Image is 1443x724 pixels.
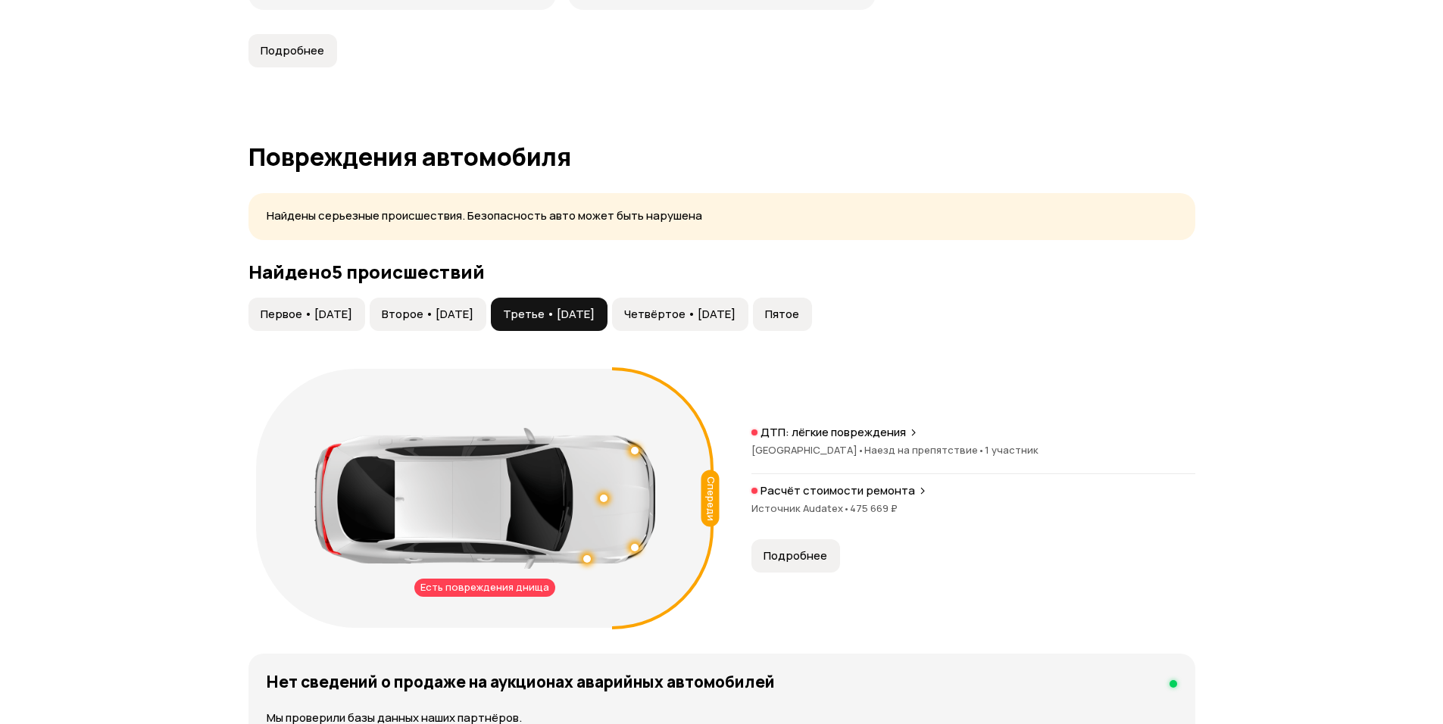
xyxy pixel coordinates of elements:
[978,443,985,457] span: •
[612,298,748,331] button: Четвёртое • [DATE]
[864,443,985,457] span: Наезд на препятствие
[248,298,365,331] button: Первое • [DATE]
[261,307,352,322] span: Первое • [DATE]
[491,298,607,331] button: Третье • [DATE]
[624,307,736,322] span: Четвёртое • [DATE]
[248,261,1195,282] h3: Найдено 5 происшествий
[857,443,864,457] span: •
[503,307,595,322] span: Третье • [DATE]
[850,501,898,515] span: 475 669 ₽
[248,34,337,67] button: Подробнее
[414,579,555,597] div: Есть повреждения днища
[765,307,799,322] span: Пятое
[751,501,850,515] span: Источник Audatex
[267,672,775,691] h4: Нет сведений о продаже на аукционах аварийных автомобилей
[248,143,1195,170] h1: Повреждения автомобиля
[751,443,864,457] span: [GEOGRAPHIC_DATA]
[370,298,486,331] button: Второе • [DATE]
[985,443,1039,457] span: 1 участник
[751,539,840,573] button: Подробнее
[261,43,324,58] span: Подробнее
[843,501,850,515] span: •
[701,470,719,527] div: Спереди
[761,425,906,440] p: ДТП: лёгкие повреждения
[761,483,915,498] p: Расчёт стоимости ремонта
[267,208,1177,224] p: Найдены серьезные происшествия. Безопасность авто может быть нарушена
[764,548,827,563] span: Подробнее
[382,307,473,322] span: Второе • [DATE]
[753,298,812,331] button: Пятое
